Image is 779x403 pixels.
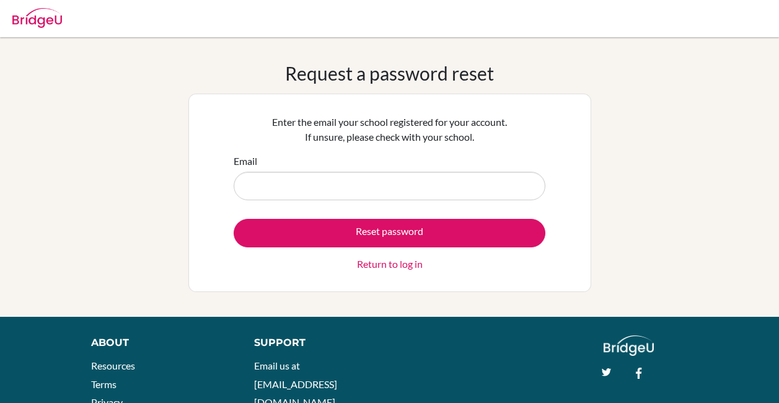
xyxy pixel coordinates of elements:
[234,154,257,169] label: Email
[357,257,423,272] a: Return to log in
[91,360,135,371] a: Resources
[285,62,494,84] h1: Request a password reset
[91,378,117,390] a: Terms
[604,335,654,356] img: logo_white@2x-f4f0deed5e89b7ecb1c2cc34c3e3d731f90f0f143d5ea2071677605dd97b5244.png
[91,335,226,350] div: About
[234,219,545,247] button: Reset password
[234,115,545,144] p: Enter the email your school registered for your account. If unsure, please check with your school.
[254,335,377,350] div: Support
[12,8,62,28] img: Bridge-U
